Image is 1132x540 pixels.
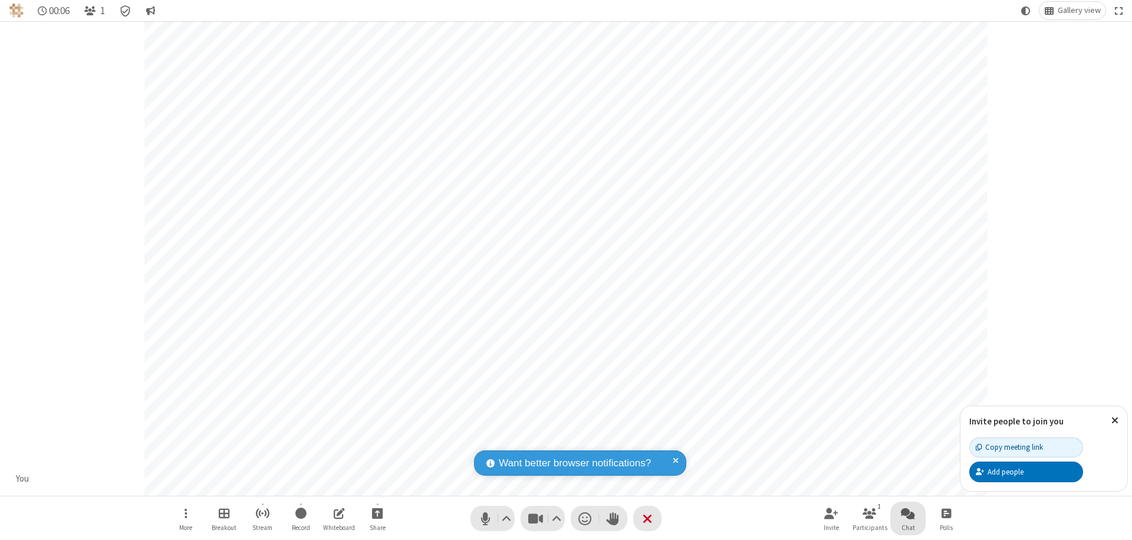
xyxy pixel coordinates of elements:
span: 1 [100,5,105,17]
button: Video setting [549,506,565,531]
div: Timer [33,2,75,19]
button: Add people [969,462,1083,482]
button: Open menu [168,502,203,535]
img: QA Selenium DO NOT DELETE OR CHANGE [9,4,24,18]
button: Change layout [1039,2,1105,19]
div: 1 [874,501,884,512]
button: Open participant list [852,502,887,535]
button: Start recording [283,502,318,535]
span: Stream [252,524,272,531]
span: Breakout [212,524,236,531]
button: Conversation [141,2,160,19]
span: Record [292,524,310,531]
span: Chat [901,524,915,531]
span: Gallery view [1058,6,1101,15]
button: Stop video (⌘+Shift+V) [521,506,565,531]
button: Raise hand [599,506,627,531]
button: Send a reaction [571,506,599,531]
button: Audio settings [499,506,515,531]
button: Start streaming [245,502,280,535]
span: Want better browser notifications? [499,456,651,471]
span: More [179,524,192,531]
span: Polls [940,524,953,531]
div: You [12,472,34,486]
label: Invite people to join you [969,416,1064,427]
div: Copy meeting link [976,442,1043,453]
button: Open participant list [79,2,110,19]
div: Meeting details Encryption enabled [114,2,137,19]
button: Close popover [1103,406,1127,435]
span: Invite [824,524,839,531]
span: Whiteboard [323,524,355,531]
span: 00:06 [49,5,70,17]
button: Fullscreen [1110,2,1128,19]
button: Open chat [890,502,926,535]
button: Mute (⌘+Shift+A) [470,506,515,531]
button: Open shared whiteboard [321,502,357,535]
span: Share [370,524,386,531]
button: Invite participants (⌘+Shift+I) [814,502,849,535]
button: Using system theme [1016,2,1035,19]
button: Open poll [929,502,964,535]
button: End or leave meeting [633,506,662,531]
button: Start sharing [360,502,395,535]
button: Copy meeting link [969,437,1083,457]
span: Participants [853,524,887,531]
button: Manage Breakout Rooms [206,502,242,535]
